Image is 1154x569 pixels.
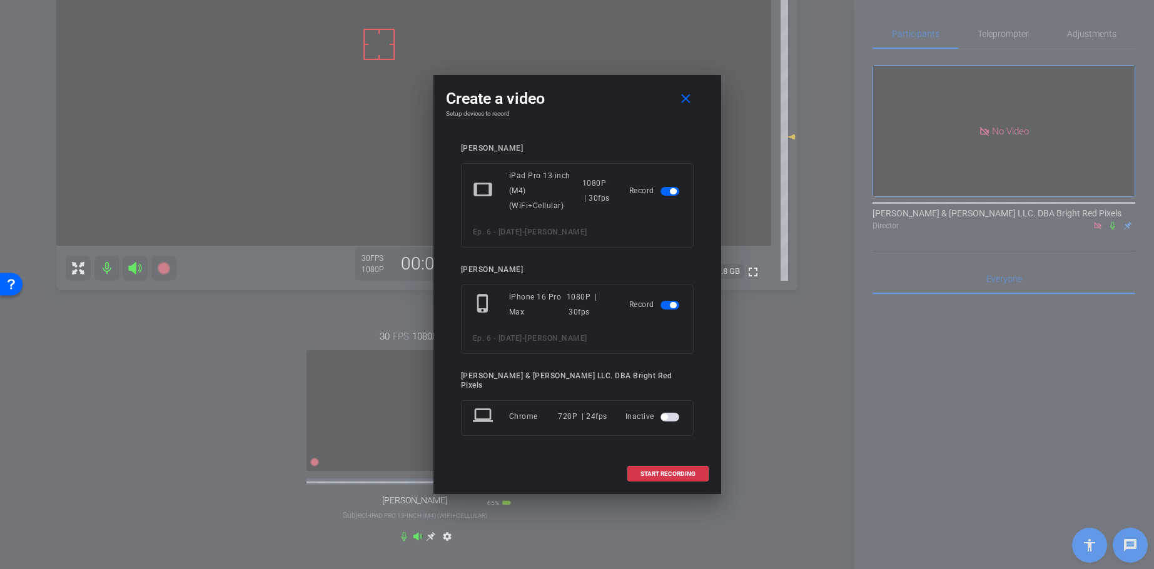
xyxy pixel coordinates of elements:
[678,91,694,107] mat-icon: close
[627,466,709,481] button: START RECORDING
[525,334,587,343] span: [PERSON_NAME]
[525,228,587,236] span: [PERSON_NAME]
[509,168,582,213] div: iPad Pro 13-inch (M4) (WiFi+Cellular)
[640,471,696,477] span: START RECORDING
[509,405,559,428] div: Chrome
[625,405,682,428] div: Inactive
[446,110,709,118] h4: Setup devices to record
[473,228,522,236] span: Ep. 6 - [DATE]
[473,293,495,316] mat-icon: phone_iphone
[522,334,525,343] span: -
[446,88,709,110] div: Create a video
[509,290,567,320] div: iPhone 16 Pro Max
[582,168,611,213] div: 1080P | 30fps
[461,144,694,153] div: [PERSON_NAME]
[558,405,607,428] div: 720P | 24fps
[567,290,611,320] div: 1080P | 30fps
[629,168,682,213] div: Record
[461,265,694,274] div: [PERSON_NAME]
[522,228,525,236] span: -
[629,290,682,320] div: Record
[461,371,694,390] div: [PERSON_NAME] & [PERSON_NAME] LLC. DBA Bright Red Pixels
[473,179,495,202] mat-icon: tablet
[473,405,495,428] mat-icon: laptop
[473,334,522,343] span: Ep. 6 - [DATE]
